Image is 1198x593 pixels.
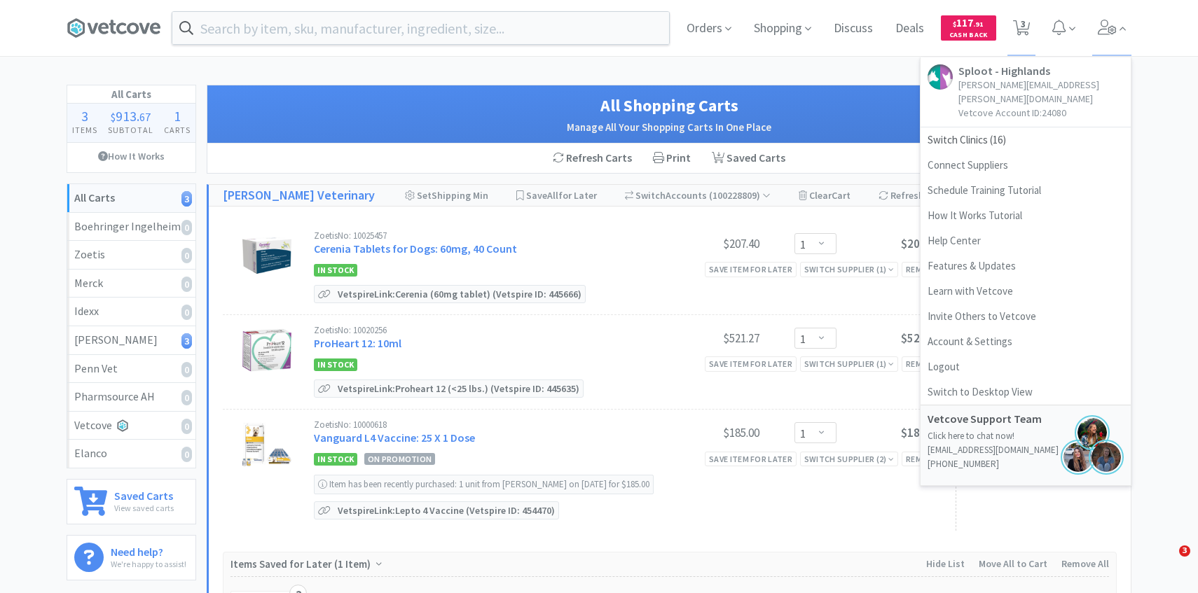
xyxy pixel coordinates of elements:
span: 3 [81,107,88,125]
img: jenna.png [1061,440,1096,475]
span: 117 [953,16,984,29]
div: Remove [902,262,942,277]
div: Clear [799,185,851,206]
div: Pharmsource AH [74,388,188,406]
span: $521.27 [901,330,942,346]
h4: Carts [158,123,195,137]
div: Save item for later [705,262,797,277]
div: Penn Vet [74,360,188,378]
div: Item has been recently purchased: 1 unit from [PERSON_NAME] on [DATE] for $185.00 [314,475,654,494]
div: Zoetis [74,246,188,264]
img: ksen.png [1089,440,1124,475]
span: On Promotion [364,453,435,465]
span: Cart [832,189,851,202]
a: How It Works [67,143,195,169]
p: [PHONE_NUMBER] [928,457,1124,471]
h4: Items [67,123,103,137]
div: Merck [74,274,188,293]
span: . 91 [973,20,984,29]
p: Vetspire Link: Proheart 12 (<25 lbs.) (Vetspire ID: 445635) [334,380,583,397]
h1: [PERSON_NAME] Veterinary [223,186,375,206]
span: 67 [139,110,151,124]
div: Save item for later [705,356,797,371]
a: [PERSON_NAME]3 [67,326,195,355]
h1: All Carts [67,85,195,104]
span: 1 Item [338,557,367,571]
a: Pharmsource AH0 [67,383,195,412]
span: All [547,189,558,202]
a: Boehringer Ingelheim0 [67,213,195,242]
a: 3 [1007,24,1036,36]
a: Saved CartsView saved carts [67,479,196,524]
a: How It Works Tutorial [921,203,1131,228]
i: 0 [181,248,192,263]
span: Cash Back [949,32,988,41]
span: 913 [116,107,137,125]
i: 0 [181,390,192,405]
div: Refresh [879,185,943,206]
i: 3 [181,191,192,207]
a: Connect Suppliers [921,153,1131,178]
i: 0 [181,220,192,235]
span: ( 100228809 ) [707,189,771,202]
a: Features & Updates [921,253,1131,279]
input: Search by item, sku, manufacturer, ingredient, size... [172,12,669,44]
a: Sploot - Highlands[PERSON_NAME][EMAIL_ADDRESS][PERSON_NAME][DOMAIN_NAME]Vetcove Account ID:24080 [921,57,1131,127]
p: [EMAIL_ADDRESS][DOMAIN_NAME] [928,443,1124,457]
a: Logout [921,354,1131,379]
span: $ [111,110,116,124]
p: Vetspire Link: Lepto 4 Vaccine (Vetspire ID: 454470) [334,502,558,519]
div: Switch Supplier ( 1 ) [804,263,894,276]
span: In Stock [314,358,357,371]
div: Idexx [74,302,188,321]
a: All Carts3 [67,184,195,213]
span: $ [953,20,956,29]
img: baeb03df4c2c4f75bfff148f8a5de20c_300829.jpeg [242,326,291,375]
p: View saved carts [114,501,174,515]
p: Vetcove Account ID: 24080 [958,106,1124,120]
div: $207.40 [654,235,759,252]
a: Schedule Training Tutorial [921,178,1131,203]
span: In Stock [314,453,357,466]
div: Accounts [625,185,771,206]
a: Invite Others to Vetcove [921,304,1131,329]
span: Remove All [1061,557,1109,570]
a: Penn Vet0 [67,355,195,384]
a: Idexx0 [67,298,195,326]
a: Saved Carts [701,144,796,173]
div: Zoetis No: 10020256 [314,326,654,335]
div: Save item for later [705,452,797,466]
span: Items Saved for Later ( ) [230,557,374,571]
span: $207.40 [901,236,942,251]
div: Shipping Min [405,185,488,206]
iframe: Intercom live chat [1150,545,1184,579]
img: 0df0cf79560a4650bb20a64f7ff23390_169444.jpeg [242,420,291,469]
span: Switch [635,189,666,202]
p: Vetspire Link: Cerenia (60mg tablet) (Vetspire ID: 445666) [334,286,585,302]
i: 0 [181,362,192,377]
div: Zoetis No: 10025457 [314,231,654,240]
div: Switch Supplier ( 2 ) [804,452,894,466]
i: 0 [181,277,192,292]
div: Zoetis No: 10000618 [314,420,654,429]
span: 3 [1179,545,1190,557]
div: Vetcove [74,417,188,435]
a: Help Center [921,228,1131,253]
div: Boehringer Ingelheim [74,218,188,236]
a: Click here to chat now! [928,430,1014,442]
a: Elanco0 [67,440,195,468]
h2: Manage All Your Shopping Carts In One Place [221,119,1117,136]
div: Print [642,144,701,173]
a: Switch to Desktop View [921,379,1131,405]
span: 1 [174,107,181,125]
p: [PERSON_NAME][EMAIL_ADDRESS][PERSON_NAME][DOMAIN_NAME] [958,78,1124,106]
span: Save for Later [526,189,597,202]
div: Remove [902,452,942,466]
div: Switch Supplier ( 1 ) [804,357,894,370]
i: 0 [181,447,192,462]
a: $117.91Cash Back [941,9,996,47]
a: Merck0 [67,270,195,298]
a: Vanguard L4 Vaccine: 25 X 1 Dose [314,431,475,445]
i: 3 [181,333,192,349]
a: Account & Settings [921,329,1131,354]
